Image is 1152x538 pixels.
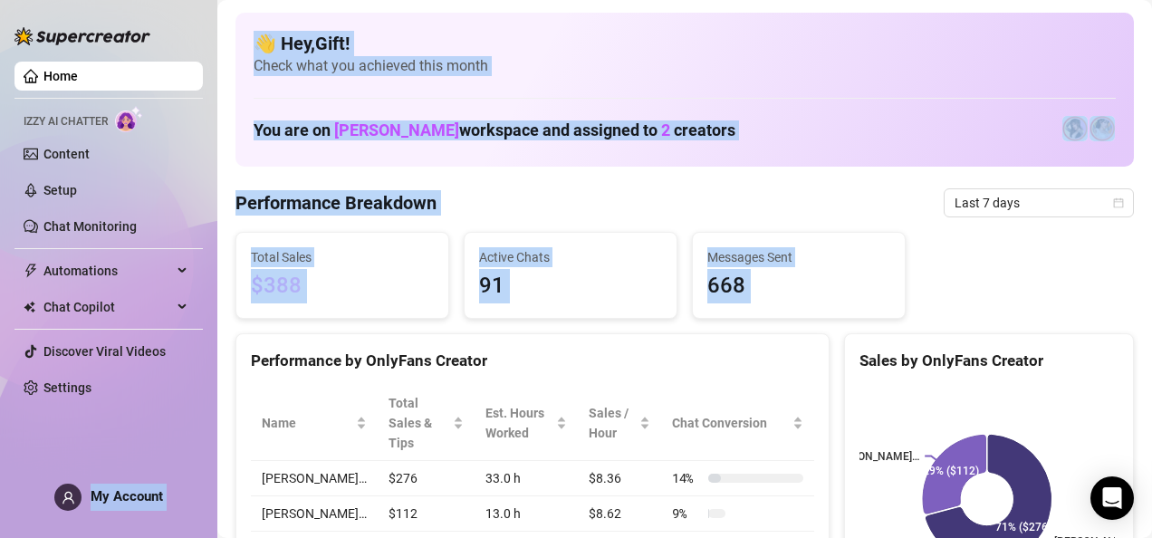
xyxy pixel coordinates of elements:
[43,293,172,322] span: Chat Copilot
[24,264,38,278] span: thunderbolt
[707,247,890,267] span: Messages Sent
[829,450,919,463] text: [PERSON_NAME]…
[43,380,91,395] a: Settings
[251,496,378,532] td: [PERSON_NAME]…
[62,491,75,504] span: user
[475,496,578,532] td: 13.0 h
[672,413,789,433] span: Chat Conversion
[1113,197,1124,208] span: calendar
[672,468,701,488] span: 14 %
[1062,116,1088,141] img: Holly
[14,27,150,45] img: logo-BBDzfeDw.svg
[485,403,552,443] div: Est. Hours Worked
[578,461,661,496] td: $8.36
[251,269,434,303] span: $388
[334,120,459,139] span: [PERSON_NAME]
[378,496,475,532] td: $112
[251,247,434,267] span: Total Sales
[479,247,662,267] span: Active Chats
[661,120,670,139] span: 2
[707,269,890,303] span: 668
[578,386,661,461] th: Sales / Hour
[859,349,1118,373] div: Sales by OnlyFans Creator
[43,344,166,359] a: Discover Viral Videos
[91,488,163,504] span: My Account
[389,393,449,453] span: Total Sales & Tips
[1090,116,1115,141] img: 𝖍𝖔𝖑𝖑𝖞
[578,496,661,532] td: $8.62
[115,106,143,132] img: AI Chatter
[43,183,77,197] a: Setup
[251,349,814,373] div: Performance by OnlyFans Creator
[43,219,137,234] a: Chat Monitoring
[43,147,90,161] a: Content
[1090,476,1134,520] div: Open Intercom Messenger
[251,461,378,496] td: [PERSON_NAME]…
[24,113,108,130] span: Izzy AI Chatter
[672,504,701,524] span: 9 %
[254,31,1116,56] h4: 👋 Hey, Gift !
[43,256,172,285] span: Automations
[24,301,35,313] img: Chat Copilot
[589,403,636,443] span: Sales / Hour
[378,461,475,496] td: $276
[251,386,378,461] th: Name
[262,413,352,433] span: Name
[955,189,1123,216] span: Last 7 days
[378,386,475,461] th: Total Sales & Tips
[661,386,814,461] th: Chat Conversion
[254,120,735,140] h1: You are on workspace and assigned to creators
[479,269,662,303] span: 91
[475,461,578,496] td: 33.0 h
[254,56,1116,76] span: Check what you achieved this month
[235,190,437,216] h4: Performance Breakdown
[43,69,78,83] a: Home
